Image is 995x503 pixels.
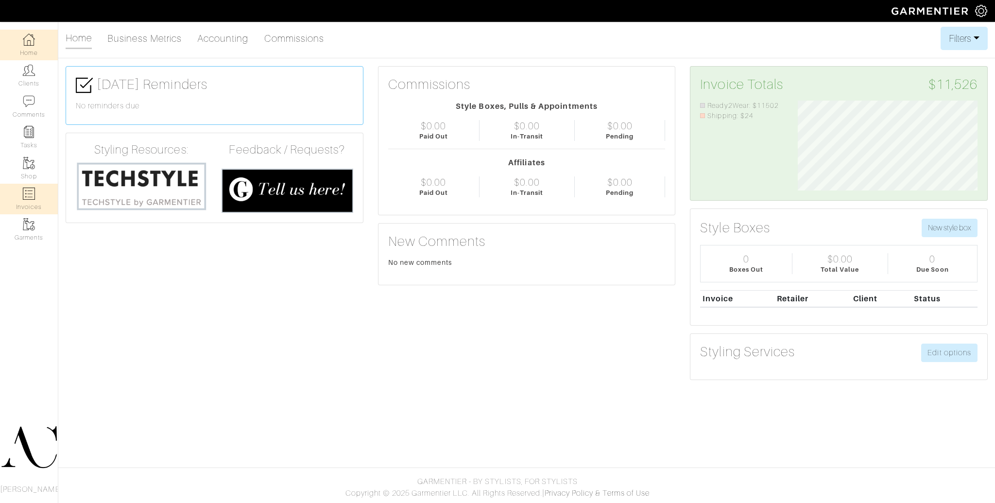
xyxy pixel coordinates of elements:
img: garmentier-logo-header-white-b43fb05a5012e4ada735d5af1a66efaba907eab6374d6393d1fbf88cb4ef424d.png [887,2,975,19]
h3: Commissions [388,76,471,93]
div: In-Transit [511,132,544,141]
div: Pending [606,188,634,197]
a: Home [66,28,92,49]
h3: Styling Services [700,344,795,360]
div: $0.00 [607,176,633,188]
a: Accounting [197,29,249,48]
h3: [DATE] Reminders [76,76,353,94]
a: Business Metrics [107,29,182,48]
img: garments-icon-b7da505a4dc4fd61783c78ac3ca0ef83fa9d6f193b1c9dc38574b1d14d53ca28.png [23,218,35,230]
a: Commissions [264,29,325,48]
img: comment-icon-a0a6a9ef722e966f86d9cbdc48e553b5cf19dbc54f86b18d962a5391bc8f6eb6.png [23,95,35,107]
div: $0.00 [514,120,539,132]
img: gear-icon-white-bd11855cb880d31180b6d7d6211b90ccbf57a29d726f0c71d8c61bd08dd39cc2.png [975,5,987,17]
h3: New Comments [388,233,666,250]
div: Total Value [821,265,859,274]
th: Status [911,290,978,307]
img: garments-icon-b7da505a4dc4fd61783c78ac3ca0ef83fa9d6f193b1c9dc38574b1d14d53ca28.png [23,157,35,169]
th: Client [851,290,911,307]
img: check-box-icon-36a4915ff3ba2bd8f6e4f29bc755bb66becd62c870f447fc0dd1365fcfddab58.png [76,77,93,94]
img: clients-icon-6bae9207a08558b7cb47a8932f037763ab4055f8c8b6bfacd5dc20c3e0201464.png [23,64,35,76]
div: $0.00 [421,120,446,132]
li: Shipping: $24 [700,111,783,121]
div: Affiliates [388,157,666,169]
h3: Style Boxes [700,220,770,236]
th: Retailer [774,290,851,307]
div: $0.00 [607,120,633,132]
img: reminder-icon-8004d30b9f0a5d33ae49ab947aed9ed385cf756f9e5892f1edd6e32f2345188e.png [23,126,35,138]
img: techstyle-93310999766a10050dc78ceb7f971a75838126fd19372ce40ba20cdf6a89b94b.png [76,161,207,211]
li: Ready2Wear: $11502 [700,101,783,111]
h4: Feedback / Requests? [222,143,353,157]
th: Invoice [700,290,774,307]
button: New style box [922,219,978,237]
div: 0 [743,253,749,265]
div: Paid Out [419,132,448,141]
div: Boxes Out [729,265,763,274]
img: dashboard-icon-dbcd8f5a0b271acd01030246c82b418ddd0df26cd7fceb0bd07c9910d44c42f6.png [23,34,35,46]
img: orders-icon-0abe47150d42831381b5fb84f609e132dff9fe21cb692f30cb5eec754e2cba89.png [23,188,35,200]
div: $0.00 [514,176,539,188]
div: $0.00 [827,253,853,265]
div: Pending [606,132,634,141]
div: Style Boxes, Pulls & Appointments [388,101,666,112]
div: $0.00 [421,176,446,188]
div: Due Soon [916,265,948,274]
a: Edit options [921,344,978,362]
a: Privacy Policy & Terms of Use [545,489,650,498]
button: Filters [941,27,988,50]
h4: Styling Resources: [76,143,207,157]
h6: No reminders due [76,102,353,111]
div: No new comments [388,258,666,267]
img: feedback_requests-3821251ac2bd56c73c230f3229a5b25d6eb027adea667894f41107c140538ee0.png [222,169,353,212]
span: Copyright © 2025 Garmentier LLC. All Rights Reserved. [345,489,542,498]
span: $11,526 [928,76,978,93]
h3: Invoice Totals [700,76,978,93]
div: In-Transit [511,188,544,197]
div: Paid Out [419,188,448,197]
div: 0 [929,253,935,265]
